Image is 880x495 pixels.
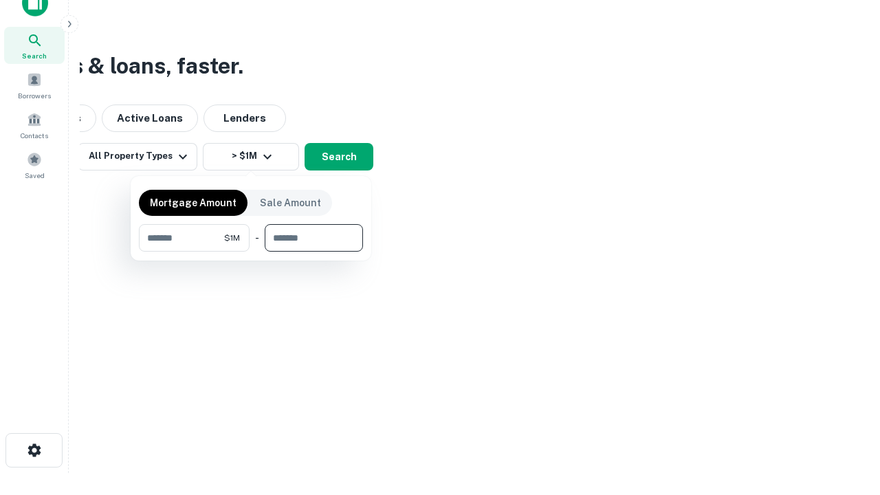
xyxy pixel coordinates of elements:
[255,224,259,252] div: -
[260,195,321,210] p: Sale Amount
[224,232,240,244] span: $1M
[150,195,236,210] p: Mortgage Amount
[811,341,880,407] iframe: Chat Widget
